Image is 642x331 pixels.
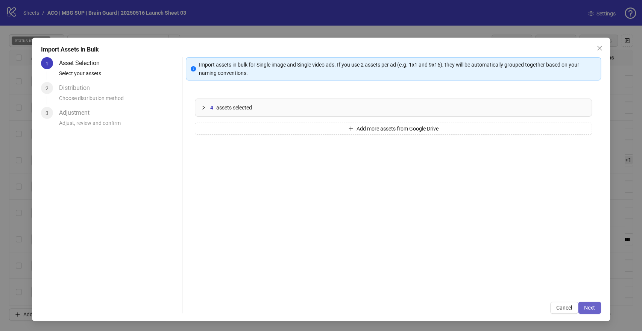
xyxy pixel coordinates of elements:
[59,119,179,132] div: Adjust, review and confirm
[46,110,49,116] span: 3
[191,66,196,71] span: info-circle
[199,61,596,77] div: Import assets in bulk for Single image and Single video ads. If you use 2 assets per ad (e.g. 1x1...
[59,69,179,82] div: Select your assets
[59,107,96,119] div: Adjustment
[550,302,578,314] button: Cancel
[195,99,591,116] div: 4assets selected
[59,57,106,69] div: Asset Selection
[357,126,439,132] span: Add more assets from Google Drive
[593,42,606,54] button: Close
[46,85,49,91] span: 2
[210,103,213,112] span: 4
[596,45,603,51] span: close
[59,94,179,107] div: Choose distribution method
[348,126,354,131] span: plus
[584,305,595,311] span: Next
[201,105,206,110] span: collapsed
[216,103,252,112] span: assets selected
[46,61,49,67] span: 1
[41,45,601,54] div: Import Assets in Bulk
[59,82,96,94] div: Distribution
[195,123,592,135] button: Add more assets from Google Drive
[556,305,572,311] span: Cancel
[578,302,601,314] button: Next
